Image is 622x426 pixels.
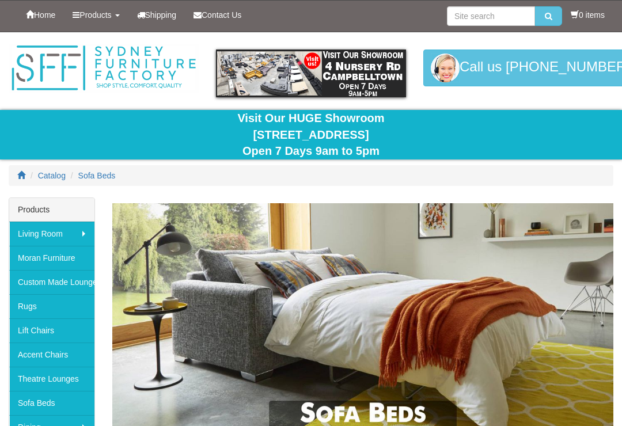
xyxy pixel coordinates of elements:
[145,10,177,20] span: Shipping
[9,246,94,270] a: Moran Furniture
[9,367,94,391] a: Theatre Lounges
[216,50,406,97] img: showroom.gif
[78,171,116,180] a: Sofa Beds
[38,171,66,180] a: Catalog
[9,270,94,294] a: Custom Made Lounges
[34,10,55,20] span: Home
[79,10,111,20] span: Products
[9,391,94,415] a: Sofa Beds
[9,198,94,222] div: Products
[17,1,64,29] a: Home
[202,10,241,20] span: Contact Us
[447,6,535,26] input: Site search
[9,343,94,367] a: Accent Chairs
[9,318,94,343] a: Lift Chairs
[128,1,185,29] a: Shipping
[9,110,613,159] div: Visit Our HUGE Showroom [STREET_ADDRESS] Open 7 Days 9am to 5pm
[9,44,199,93] img: Sydney Furniture Factory
[9,294,94,318] a: Rugs
[9,222,94,246] a: Living Room
[571,9,605,21] li: 0 items
[64,1,128,29] a: Products
[185,1,250,29] a: Contact Us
